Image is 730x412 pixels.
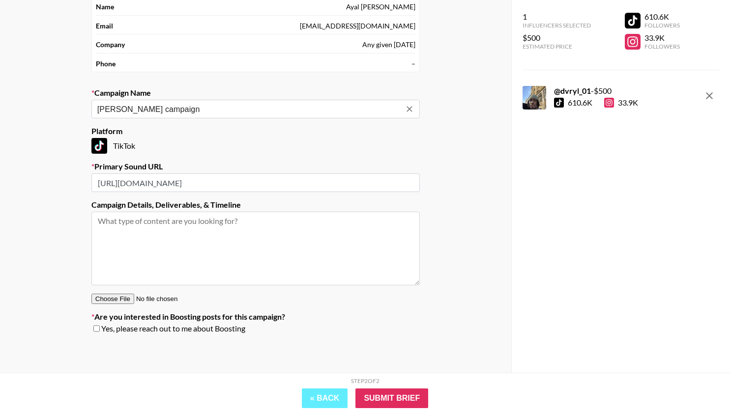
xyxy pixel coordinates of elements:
[523,22,591,29] div: Influencers Selected
[91,162,420,171] label: Primary Sound URL
[362,40,415,49] div: Any given [DATE]
[91,173,420,192] input: https://www.tiktok.com/music/Old-Town-Road-6683330941219244813
[300,22,415,30] div: [EMAIL_ADDRESS][DOMAIN_NAME]
[644,43,680,50] div: Followers
[554,86,591,95] strong: @ dvryl_01
[523,43,591,50] div: Estimated Price
[411,59,415,68] div: –
[644,12,680,22] div: 610.6K
[554,86,638,96] div: - $ 500
[346,2,415,11] div: Ayal [PERSON_NAME]
[101,324,245,333] span: Yes, please reach out to me about Boosting
[523,33,591,43] div: $500
[700,86,719,106] button: remove
[351,377,380,385] div: Step 2 of 2
[97,104,401,115] input: Old Town Road - Lil Nas X + Billy Ray Cyrus
[568,98,592,108] div: 610.6K
[355,388,428,408] input: Submit Brief
[91,312,420,322] label: Are you interested in Boosting posts for this campaign?
[91,88,420,98] label: Campaign Name
[96,2,114,11] strong: Name
[96,22,113,30] strong: Email
[302,388,348,408] button: « Back
[96,40,125,49] strong: Company
[91,138,420,154] div: TikTok
[96,59,116,68] strong: Phone
[91,126,420,136] label: Platform
[91,138,107,154] img: TikTok
[644,33,680,43] div: 33.9K
[644,22,680,29] div: Followers
[91,200,420,210] label: Campaign Details, Deliverables, & Timeline
[403,102,416,116] button: Clear
[523,12,591,22] div: 1
[604,98,638,108] div: 33.9K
